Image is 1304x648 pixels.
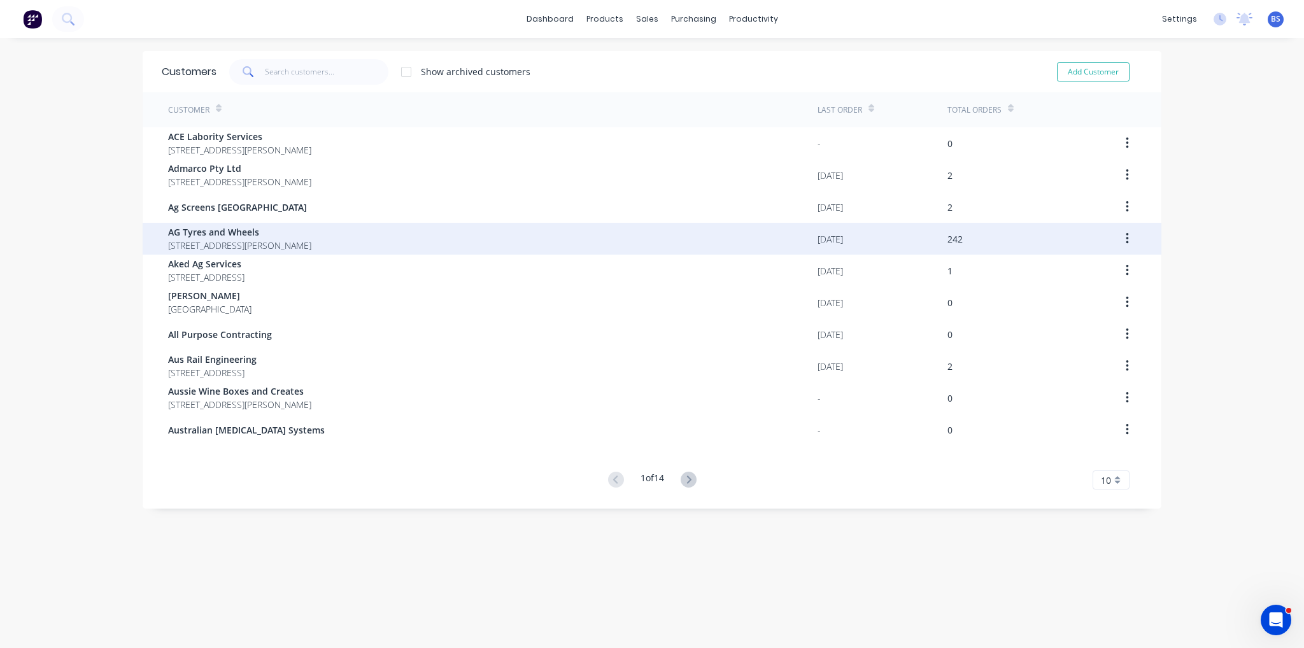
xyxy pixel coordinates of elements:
div: products [580,10,630,29]
span: AG Tyres and Wheels [168,225,311,239]
span: Aus Rail Engineering [168,353,257,366]
div: purchasing [665,10,723,29]
div: 0 [947,391,953,405]
span: [STREET_ADDRESS] [168,271,244,284]
div: sales [630,10,665,29]
iframe: Intercom live chat [1261,605,1291,635]
div: 0 [947,296,953,309]
span: Ag Screens [GEOGRAPHIC_DATA] [168,201,307,214]
div: [DATE] [818,169,843,182]
div: [DATE] [818,328,843,341]
div: [DATE] [818,264,843,278]
div: Show archived customers [421,65,530,78]
input: Search customers... [265,59,389,85]
div: Last Order [818,104,862,116]
div: 0 [947,328,953,341]
span: [GEOGRAPHIC_DATA] [168,302,252,316]
div: 0 [947,423,953,437]
span: BS [1271,13,1280,25]
div: 1 of 14 [641,471,664,490]
span: All Purpose Contracting [168,328,272,341]
img: Factory [23,10,42,29]
span: Australian [MEDICAL_DATA] Systems [168,423,325,437]
div: 242 [947,232,963,246]
span: [STREET_ADDRESS][PERSON_NAME] [168,239,311,252]
div: [DATE] [818,201,843,214]
span: [STREET_ADDRESS][PERSON_NAME] [168,175,311,188]
div: 2 [947,201,953,214]
div: - [818,137,821,150]
div: [DATE] [818,360,843,373]
button: Add Customer [1057,62,1130,81]
div: Total Orders [947,104,1002,116]
div: settings [1156,10,1203,29]
div: [DATE] [818,296,843,309]
div: Customer [168,104,209,116]
span: Aked Ag Services [168,257,244,271]
div: 2 [947,360,953,373]
div: productivity [723,10,784,29]
span: [STREET_ADDRESS][PERSON_NAME] [168,143,311,157]
span: [STREET_ADDRESS][PERSON_NAME] [168,398,311,411]
div: 1 [947,264,953,278]
span: 10 [1101,474,1111,487]
div: - [818,423,821,437]
span: Aussie Wine Boxes and Creates [168,384,311,398]
div: 2 [947,169,953,182]
span: ACE Labority Services [168,130,311,143]
span: [STREET_ADDRESS] [168,366,257,379]
span: [PERSON_NAME] [168,289,252,302]
div: [DATE] [818,232,843,246]
div: 0 [947,137,953,150]
a: dashboard [520,10,580,29]
div: - [818,391,821,405]
span: Admarco Pty Ltd [168,162,311,175]
div: Customers [162,64,216,80]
